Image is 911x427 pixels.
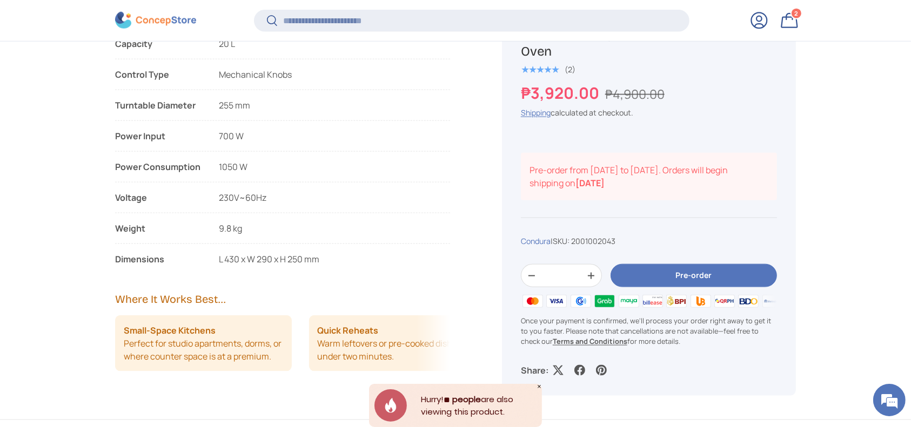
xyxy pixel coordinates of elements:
[219,130,244,142] span: 700 W
[553,336,627,346] a: Terms and Conditions
[115,68,202,81] div: Control Type
[521,236,551,247] a: Condura
[115,191,202,204] div: Voltage
[713,293,736,309] img: qrph
[565,66,575,74] div: (2)
[569,293,593,309] img: gcash
[521,108,551,118] a: Shipping
[521,316,777,347] p: Once your payment is confirmed, we'll process your order right away to get it to you faster. Plea...
[521,293,545,309] img: master
[665,293,688,309] img: bpi
[219,253,319,265] span: L 430 x W 290 x H 250 mm
[521,64,559,75] span: ★★★★★
[115,222,202,235] div: Weight
[318,324,379,337] strong: Quick Reheats
[605,85,665,103] s: ₱4,900.00
[575,178,605,189] strong: [DATE]
[219,192,266,204] span: 230V~60Hz
[219,69,292,80] span: Mechanical Knobs
[124,324,216,337] strong: Small-Space Kitchens
[795,9,799,17] span: 2
[521,107,777,119] div: calculated at checkout.
[736,293,760,309] img: bdo
[115,130,202,143] div: Power Input
[530,164,753,190] p: Pre-order from [DATE] to [DATE]. Orders will begin shipping on
[617,293,640,309] img: maya
[115,292,450,307] h2: Where It Works Best...
[521,82,602,104] strong: ₱3,920.00
[521,26,777,60] h1: Condura Vintage Style 20L Microwave Oven
[115,253,202,266] div: Dimensions
[571,236,615,247] span: 2001002043
[115,37,202,50] div: Capacity
[115,315,292,371] li: Perfect for studio apartments, dorms, or where counter space is at a premium.
[115,99,450,112] li: 255 mm
[688,293,712,309] img: ubp
[521,65,559,74] div: 5.0 out of 5.0 stars
[611,265,777,288] button: Pre-order
[115,160,202,173] div: Power Consumption
[761,293,785,309] img: metrobank
[521,63,575,74] a: 5.0 out of 5.0 stars (2)
[115,99,202,112] strong: Turntable Diameter
[553,236,570,247] span: SKU:
[545,293,568,309] img: visa
[593,293,617,309] img: grabpay
[537,384,542,389] div: Close
[641,293,665,309] img: billease
[521,364,548,377] p: Share:
[219,161,247,173] span: 1050 W
[115,12,196,29] img: ConcepStore
[219,222,242,234] span: 9.8 kg
[219,38,235,50] span: 20 L
[551,236,615,247] span: |
[309,315,486,371] li: Warm leftovers or pre-cooked dishes in under two minutes.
